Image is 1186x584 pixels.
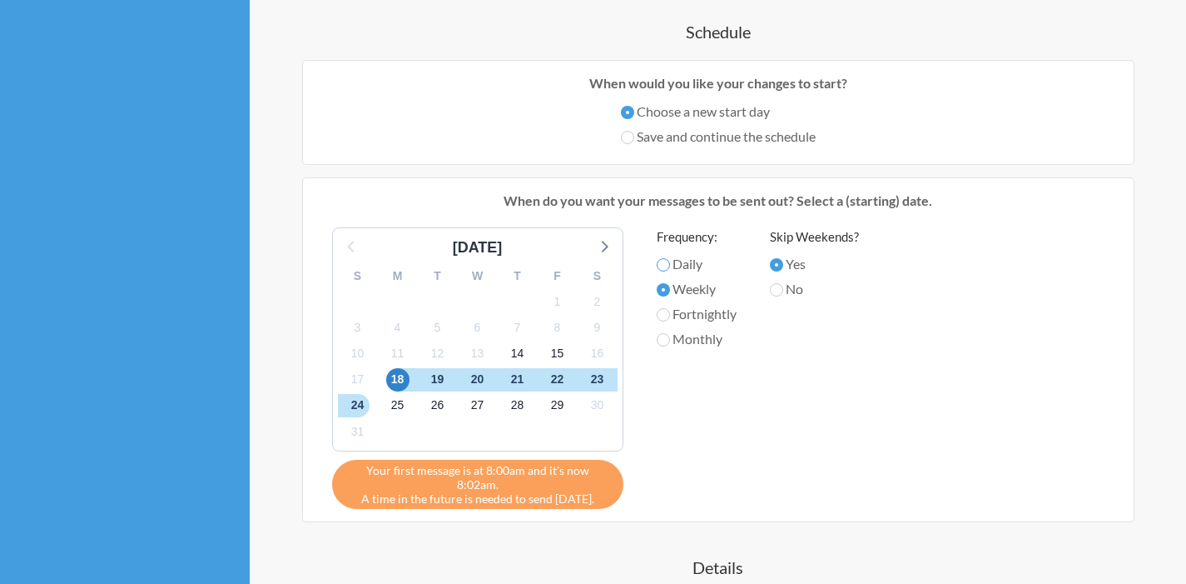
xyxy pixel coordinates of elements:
span: Thursday, September 25, 2025 [386,394,409,417]
label: Frequency: [657,227,737,247]
p: When do you want your messages to be sent out? Select a (starting) date. [315,191,1121,211]
span: Sunday, September 14, 2025 [506,342,529,366]
span: Wednesday, September 3, 2025 [346,316,370,339]
span: Tuesday, September 2, 2025 [586,290,609,313]
span: Wednesday, September 17, 2025 [346,368,370,392]
label: Save and continue the schedule [621,127,816,147]
span: Thursday, September 18, 2025 [386,368,409,392]
p: When would you like your changes to start? [315,73,1121,93]
label: Daily [657,254,737,274]
label: Skip Weekends? [770,227,859,247]
span: Tuesday, September 30, 2025 [586,394,609,417]
span: Saturday, September 6, 2025 [466,316,489,339]
h4: Details [283,556,1153,579]
span: Thursday, September 11, 2025 [386,342,409,366]
span: Wednesday, October 1, 2025 [346,420,370,443]
div: S [338,263,378,289]
label: Monthly [657,329,737,349]
label: Fortnightly [657,304,737,324]
span: Tuesday, September 23, 2025 [586,368,609,392]
span: Monday, September 8, 2025 [546,316,569,339]
input: Monthly [657,333,670,347]
span: Thursday, September 4, 2025 [386,316,409,339]
input: Choose a new start day [621,106,634,119]
label: Weekly [657,279,737,299]
div: S [578,263,618,289]
div: M [378,263,418,289]
h4: Schedule [283,20,1153,43]
span: Monday, September 29, 2025 [546,394,569,417]
input: Fortnightly [657,308,670,322]
span: Friday, September 12, 2025 [426,342,449,366]
div: F [538,263,578,289]
div: T [498,263,538,289]
span: Saturday, September 27, 2025 [466,394,489,417]
span: Sunday, September 21, 2025 [506,368,529,392]
span: Monday, September 15, 2025 [546,342,569,366]
div: T [418,263,458,289]
label: No [770,279,859,299]
input: Save and continue the schedule [621,131,634,144]
div: [DATE] [446,237,509,259]
span: Wednesday, September 24, 2025 [346,394,370,417]
span: Your first message is at 8:00am and it's now 8:02am. [345,463,611,492]
span: Friday, September 5, 2025 [426,316,449,339]
input: No [770,283,783,297]
label: Yes [770,254,859,274]
div: W [458,263,498,289]
div: A time in the future is needed to send [DATE]. [332,460,623,509]
span: Tuesday, September 16, 2025 [586,342,609,366]
span: Friday, September 19, 2025 [426,368,449,392]
span: Saturday, September 20, 2025 [466,368,489,392]
input: Yes [770,258,783,272]
input: Daily [657,258,670,272]
span: Sunday, September 7, 2025 [506,316,529,339]
span: Sunday, September 28, 2025 [506,394,529,417]
span: Saturday, September 13, 2025 [466,342,489,366]
span: Tuesday, September 9, 2025 [586,316,609,339]
label: Choose a new start day [621,102,816,122]
span: Wednesday, September 10, 2025 [346,342,370,366]
input: Weekly [657,283,670,297]
span: Monday, September 22, 2025 [546,368,569,392]
span: Monday, September 1, 2025 [546,290,569,313]
span: Friday, September 26, 2025 [426,394,449,417]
